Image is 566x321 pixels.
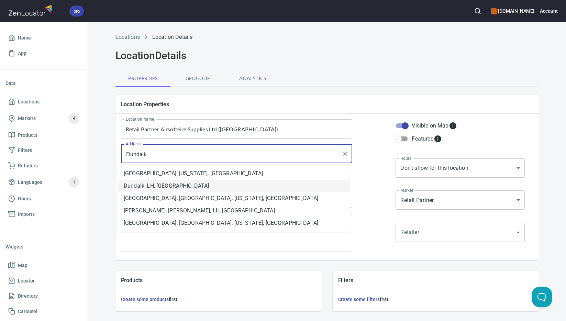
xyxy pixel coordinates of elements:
span: Home [18,34,31,42]
li: Dundalk, LH, [GEOGRAPHIC_DATA] [118,180,350,192]
a: Map [5,258,82,273]
button: Account [540,3,558,19]
img: zenlocator [8,3,54,18]
span: Languages [18,178,42,187]
a: Location Details [152,34,192,40]
h6: Account [540,7,558,15]
span: Properties [120,74,166,83]
h6: first. [338,296,533,303]
span: App [18,49,26,58]
span: Markers [18,114,36,123]
a: Home [5,30,82,46]
a: Locator [5,273,82,289]
span: Hours [18,195,31,203]
li: [GEOGRAPHIC_DATA], [GEOGRAPHIC_DATA], [US_STATE], [GEOGRAPHIC_DATA] [118,217,350,229]
h5: Filters [338,277,533,284]
div: ​ [396,223,525,242]
a: Locations [115,34,140,40]
span: 1 [69,178,79,186]
a: Locations [5,94,82,110]
span: Geocode [175,74,221,83]
span: Imports [18,210,35,219]
a: Retailers [5,158,82,174]
a: Hours [5,191,82,207]
a: Markers4 [5,110,82,128]
span: Carousel [18,307,37,316]
li: Widgets [5,239,82,255]
a: Directory [5,288,82,304]
svg: Featured locations are moved to the top of the search results list. [434,135,442,143]
li: [GEOGRAPHIC_DATA], [US_STATE], [GEOGRAPHIC_DATA] [118,167,350,180]
li: [GEOGRAPHIC_DATA], [GEOGRAPHIC_DATA], [US_STATE], [GEOGRAPHIC_DATA] [118,192,350,204]
span: pro [69,8,84,15]
span: Map [18,261,27,270]
span: Filters [18,146,32,155]
h6: first. [121,296,316,303]
a: Imports [5,207,82,222]
h2: Location Details [115,49,539,62]
a: Products [5,128,82,143]
span: Retailers [18,162,38,170]
span: Locator [18,277,35,285]
span: 4 [69,114,79,122]
a: Carousel [5,304,82,319]
div: pro [69,5,84,16]
a: Filters [5,143,82,158]
div: Retail Partner [396,190,525,210]
h6: [DOMAIN_NAME] [491,7,534,15]
span: Analytics [230,74,276,83]
a: Create some products [121,297,169,302]
button: Clear [340,149,350,158]
li: Data [5,75,82,91]
nav: breadcrumb [115,33,539,41]
li: [PERSON_NAME], [PERSON_NAME], LH, [GEOGRAPHIC_DATA] [118,204,350,217]
span: Directory [18,292,38,300]
span: Locations [18,98,40,106]
h5: Location Properties [121,101,533,108]
a: Languages1 [5,173,82,191]
button: color-CE600E [491,8,497,14]
div: Manage your apps [491,3,534,19]
h5: Products [121,277,316,284]
a: Create some filters [338,297,380,302]
div: Visible on Map [412,122,457,130]
a: App [5,46,82,61]
iframe: Help Scout Beacon - Open [532,287,552,307]
div: Featured [412,135,442,143]
svg: Whether the location is visible on the map. [449,122,457,130]
div: Don't show for this location [396,158,525,178]
span: Products [18,131,37,140]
